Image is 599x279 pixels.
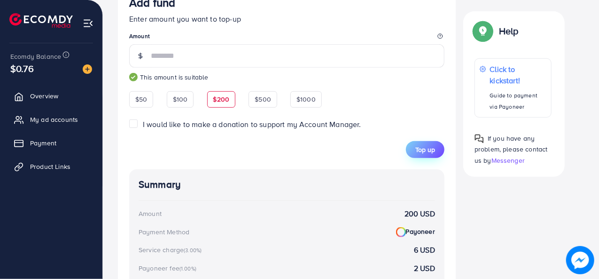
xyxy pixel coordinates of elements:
[213,95,230,104] span: $200
[30,162,70,171] span: Product Links
[255,95,271,104] span: $500
[396,227,435,237] strong: Payoneer
[7,87,95,105] a: Overview
[415,145,435,154] span: Top up
[10,62,34,75] span: $0.76
[139,179,435,191] h4: Summary
[566,246,594,274] img: image
[406,141,444,158] button: Top up
[296,95,316,104] span: $1000
[30,91,58,101] span: Overview
[490,64,546,86] p: Click to kickstart!
[490,90,546,112] p: Guide to payment via Payoneer
[139,263,199,273] div: Payoneer fee
[129,73,138,81] img: guide
[184,247,202,254] small: (3.00%)
[9,13,73,28] img: logo
[10,52,61,61] span: Ecomdy Balance
[135,95,147,104] span: $50
[475,134,548,165] span: If you have any problem, please contact us by
[179,265,196,272] small: (1.00%)
[83,18,93,29] img: menu
[129,72,444,82] small: This amount is suitable
[414,245,435,255] strong: 6 USD
[139,227,189,237] div: Payment Method
[143,119,361,129] span: I would like to make a donation to support my Account Manager.
[139,209,162,218] div: Amount
[475,134,484,143] img: Popup guide
[139,245,204,255] div: Service charge
[7,157,95,176] a: Product Links
[129,13,444,24] p: Enter amount you want to top-up
[405,208,435,219] strong: 200 USD
[414,263,435,274] strong: 2 USD
[7,110,95,129] a: My ad accounts
[129,32,444,44] legend: Amount
[173,95,188,104] span: $100
[30,138,56,148] span: Payment
[30,115,78,124] span: My ad accounts
[475,23,491,40] img: Popup guide
[499,25,519,37] p: Help
[7,134,95,152] a: Payment
[396,227,406,237] img: Payoneer
[83,64,92,74] img: image
[491,155,525,165] span: Messenger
